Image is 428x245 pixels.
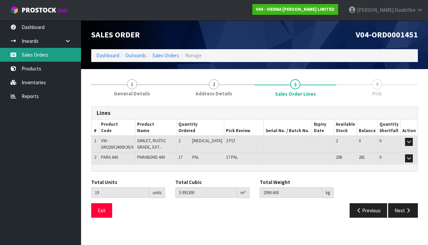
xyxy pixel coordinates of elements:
span: [PERSON_NAME] [357,7,394,13]
span: Doubtfire [395,7,416,13]
input: Total Cubic [175,187,237,198]
span: PARABOND 440 [137,154,165,160]
th: Product Code [99,120,135,136]
h3: Lines [97,110,412,116]
label: Total Weight [260,179,290,186]
th: Available Stock [334,120,357,136]
a: Sales Orders [152,52,179,59]
input: Total Weight [260,187,322,198]
label: Total Cubic [175,179,202,186]
span: 2 PLT [226,138,235,144]
a: Dashboard [96,52,119,59]
span: 17 PAL [226,154,238,160]
span: PAL [192,154,199,160]
button: Exit [91,203,112,218]
span: 2 [94,154,96,160]
span: 2 [336,138,338,144]
span: Manage [185,52,202,59]
span: 0 [379,154,381,160]
span: [MEDICAL_DATA] [192,138,222,144]
th: Quantity Shortfall [377,120,400,136]
div: m³ [237,187,250,198]
th: # [92,120,99,136]
img: cube-alt.png [10,6,19,14]
span: Sales Order [91,29,140,40]
span: Pick [372,90,382,97]
span: 0 [379,138,381,144]
span: 3 [290,79,300,89]
span: 4 [372,79,382,89]
input: Total Units [91,187,149,198]
span: 281 [359,154,365,160]
span: V04-ORD0001451 [356,29,418,40]
div: kg [322,187,334,198]
span: Sales Order Lines [91,101,418,223]
span: 2 [178,138,180,144]
small: WMS [57,7,68,14]
button: Previous [350,203,387,218]
span: General Details [114,90,150,97]
span: 298 [336,154,342,160]
th: Product Name [135,120,176,136]
span: PARA 440 [101,154,118,160]
div: units [149,187,165,198]
span: 17 [178,154,182,160]
span: ProStock [22,6,56,14]
span: 0 [359,138,361,144]
th: Balance [357,120,377,136]
span: Sales Order Lines [275,90,316,97]
span: 1 [94,138,96,144]
strong: V04 - VIENNA [PERSON_NAME] LIMITED [256,6,334,12]
span: VW-GM220X2400X20/6 [101,138,133,150]
th: Action [400,120,418,136]
button: Next [388,203,418,218]
th: Quantity Ordered [177,120,224,136]
span: Address Details [196,90,232,97]
th: Expiry Date [312,120,334,136]
th: Serial No. / Batch No. [263,120,312,136]
th: Pick Review [224,120,263,136]
span: GIMLET, RUSTIC GRADE, EXT... [137,138,166,150]
a: Outwards [125,52,146,59]
label: Total Units [91,179,117,186]
span: 2 [209,79,219,89]
span: 1 [127,79,137,89]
